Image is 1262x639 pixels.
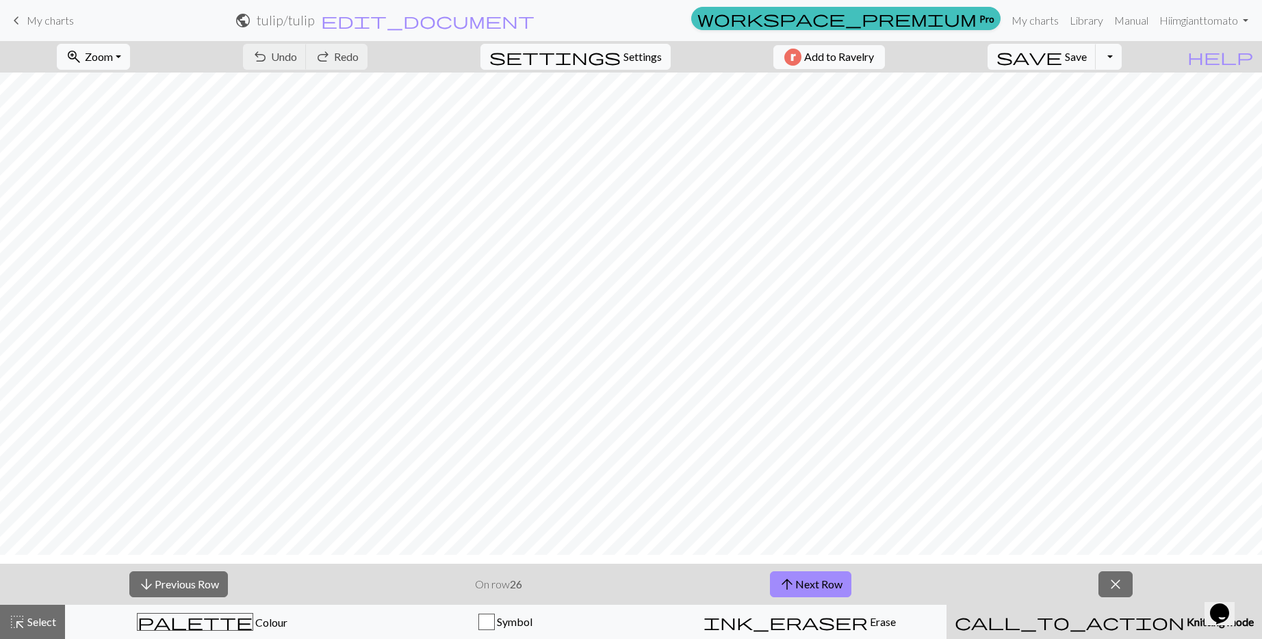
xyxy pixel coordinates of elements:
span: call_to_action [955,612,1185,631]
span: Save [1065,50,1087,63]
span: edit_document [321,11,535,30]
strong: 26 [510,577,522,590]
span: workspace_premium [697,9,977,28]
button: Previous Row [129,571,228,597]
a: Pro [691,7,1001,30]
button: Next Row [770,571,851,597]
span: Symbol [495,615,532,628]
a: My charts [1006,7,1064,34]
span: Knitting mode [1185,615,1254,628]
button: Symbol [359,605,652,639]
span: ink_eraser [704,612,868,631]
button: Save [988,44,1096,70]
span: Select [25,615,56,628]
button: Erase [653,605,947,639]
h2: tulip / tulip [257,12,315,28]
i: Settings [489,49,621,65]
button: Knitting mode [947,605,1262,639]
span: Settings [623,49,662,65]
span: public [235,11,251,30]
span: keyboard_arrow_left [8,11,25,30]
span: arrow_upward [779,575,795,594]
span: Add to Ravelry [804,49,874,66]
span: close [1107,575,1124,594]
a: Hiimgianttomato [1154,7,1254,34]
span: highlight_alt [9,612,25,631]
p: On row [475,576,522,592]
button: Zoom [57,44,130,70]
button: SettingsSettings [480,44,671,70]
span: save [996,47,1062,66]
span: Zoom [85,50,113,63]
span: zoom_in [66,47,82,66]
button: Colour [65,605,359,639]
a: My charts [8,9,74,32]
span: arrow_downward [138,575,155,594]
span: Colour [253,616,287,629]
span: My charts [27,14,74,27]
button: Add to Ravelry [773,45,885,69]
span: settings [489,47,621,66]
iframe: chat widget [1205,584,1248,625]
img: Ravelry [784,49,801,66]
span: Erase [868,615,896,628]
span: palette [138,612,253,631]
a: Manual [1109,7,1154,34]
span: help [1187,47,1253,66]
a: Library [1064,7,1109,34]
